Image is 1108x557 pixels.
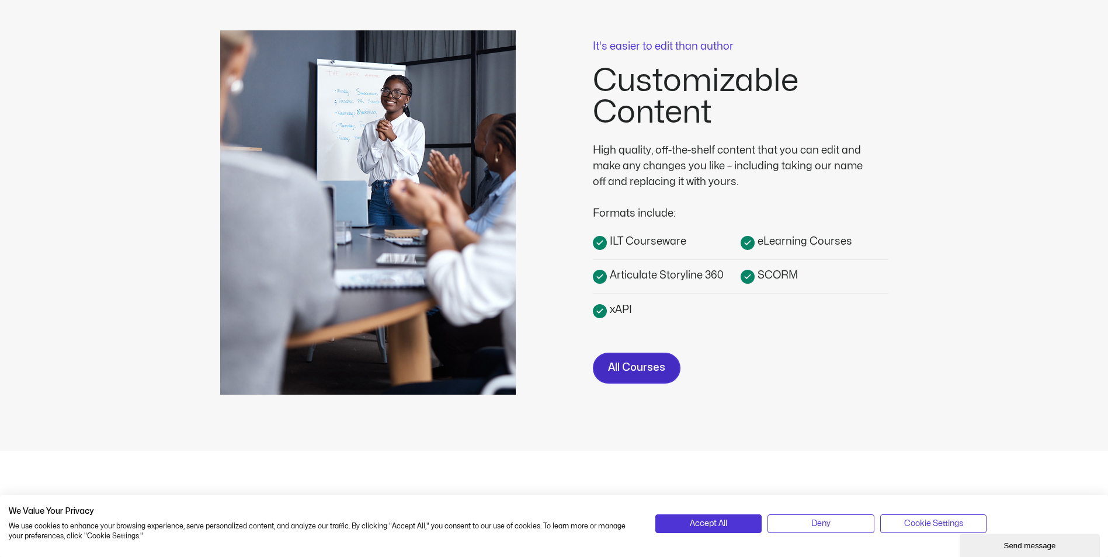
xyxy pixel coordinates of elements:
[755,234,852,249] span: eLearning Courses
[593,190,873,221] div: Formats include:
[655,514,762,533] button: Accept all cookies
[607,267,724,283] span: Articulate Storyline 360
[593,41,888,52] p: It's easier to edit than author
[880,514,987,533] button: Adjust cookie preferences
[690,517,727,530] span: Accept All
[755,267,798,283] span: SCORM
[220,30,516,395] img: Instructor presenting employee training courseware
[607,234,686,249] span: ILT Courseware
[960,531,1102,557] iframe: chat widget
[811,517,831,530] span: Deny
[9,521,638,541] p: We use cookies to enhance your browsing experience, serve personalized content, and analyze our t...
[593,267,741,284] a: Articulate Storyline 360
[767,514,874,533] button: Deny all cookies
[741,267,888,284] a: SCORM
[593,65,888,128] h2: Customizable Content
[608,360,665,377] span: All Courses
[607,302,632,318] span: xAPI
[593,233,741,250] a: ILT Courseware
[904,517,963,530] span: Cookie Settings
[9,506,638,517] h2: We Value Your Privacy
[593,353,680,384] a: All Courses
[593,142,873,190] div: High quality, off-the-shelf content that you can edit and make any changes you like – including t...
